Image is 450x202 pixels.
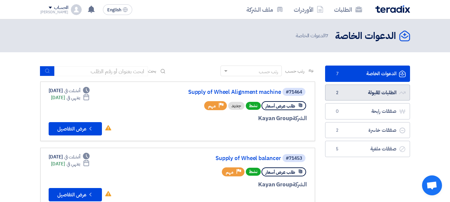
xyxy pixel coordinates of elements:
[335,30,396,43] h2: الدعوات الخاصة
[325,103,410,119] a: صفقات رابحة0
[40,10,69,14] div: [PERSON_NAME]
[285,68,304,75] span: رتب حسب
[147,114,307,123] div: Kayan Group
[265,103,295,109] span: طلب عرض أسعار
[325,85,410,101] a: الطلبات المقبولة2
[103,4,132,15] button: English
[422,175,442,195] div: Open chat
[71,4,82,15] img: profile_test.png
[246,168,261,176] span: نشط
[49,188,102,201] button: عرض التفاصيل
[333,90,341,96] span: 2
[329,2,367,17] a: الطلبات
[265,169,295,175] span: طلب عرض أسعار
[333,108,341,115] span: 0
[286,90,302,95] div: #71464
[148,89,281,95] a: Supply of Wheel Alignment machine
[51,160,90,167] div: [DATE]
[286,156,302,161] div: #71453
[333,127,341,134] span: 2
[208,103,216,109] span: مهم
[54,5,68,11] div: الحساب
[67,160,80,167] span: ينتهي في
[67,94,80,101] span: ينتهي في
[375,5,410,13] img: Teradix logo
[64,87,80,94] span: أنشئت في
[292,114,307,122] span: الشركة
[333,71,341,77] span: 7
[55,66,148,76] input: ابحث بعنوان أو رقم الطلب
[246,102,261,110] span: نشط
[51,94,90,101] div: [DATE]
[147,180,307,189] div: Kayan Group
[148,68,157,75] span: بحث
[49,87,90,94] div: [DATE]
[241,2,288,17] a: ملف الشركة
[296,32,330,40] span: الدعوات الخاصة
[228,102,244,110] div: جديد
[226,169,233,175] span: مهم
[292,180,307,189] span: الشركة
[325,32,328,39] span: 7
[49,122,102,135] button: عرض التفاصيل
[325,66,410,82] a: الدعوات الخاصة7
[64,153,80,160] span: أنشئت في
[325,122,410,138] a: صفقات خاسرة2
[288,2,329,17] a: الأوردرات
[148,155,281,161] a: Supply of Wheel balancer
[259,68,278,75] div: رتب حسب
[325,141,410,157] a: صفقات ملغية5
[107,8,121,12] span: English
[333,146,341,152] span: 5
[49,153,90,160] div: [DATE]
